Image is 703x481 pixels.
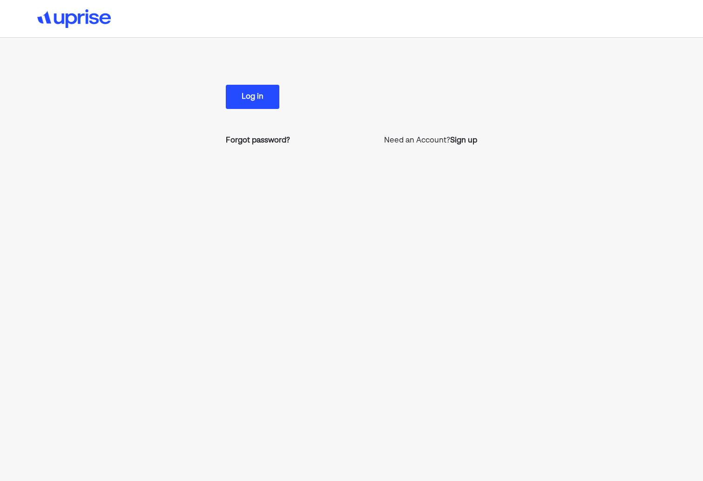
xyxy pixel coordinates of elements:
[384,135,477,146] p: Need an Account?
[226,135,290,146] a: Forgot password?
[450,135,477,146] a: Sign up
[226,85,279,109] button: Log in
